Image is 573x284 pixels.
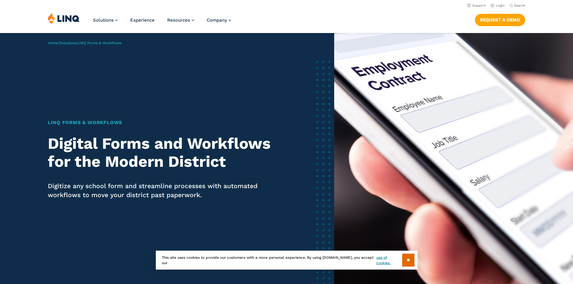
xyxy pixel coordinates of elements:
[48,182,274,200] p: Digitize any school form and streamline processes with automated workflows to move your district ...
[48,135,274,171] h2: Digital Forms and Workflows for the Modern District
[167,17,190,23] span: Resources
[475,14,525,26] a: Request a Demo
[491,4,505,8] a: Login
[514,4,525,8] span: Search
[207,17,227,23] span: Company
[48,119,274,126] h1: LINQ Forms & Workflows
[93,17,118,23] a: Solutions
[93,13,231,32] nav: Primary Navigation
[48,41,122,45] span: / /
[77,41,122,45] span: LINQ Forms & Workflows
[48,13,80,24] img: LINQ | K‑12 Software
[510,3,525,8] button: Open Search Bar
[207,17,231,23] a: Company
[376,255,402,266] a: use of cookies.
[167,17,194,23] a: Resources
[60,41,76,45] a: Solutions
[130,17,155,23] a: Experience
[93,17,114,23] span: Solutions
[48,41,58,45] a: Home
[475,13,525,26] nav: Button Navigation
[156,251,417,270] div: This site uses cookies to provide our customers with a more personal experience. By using [DOMAIN...
[467,4,486,8] a: Support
